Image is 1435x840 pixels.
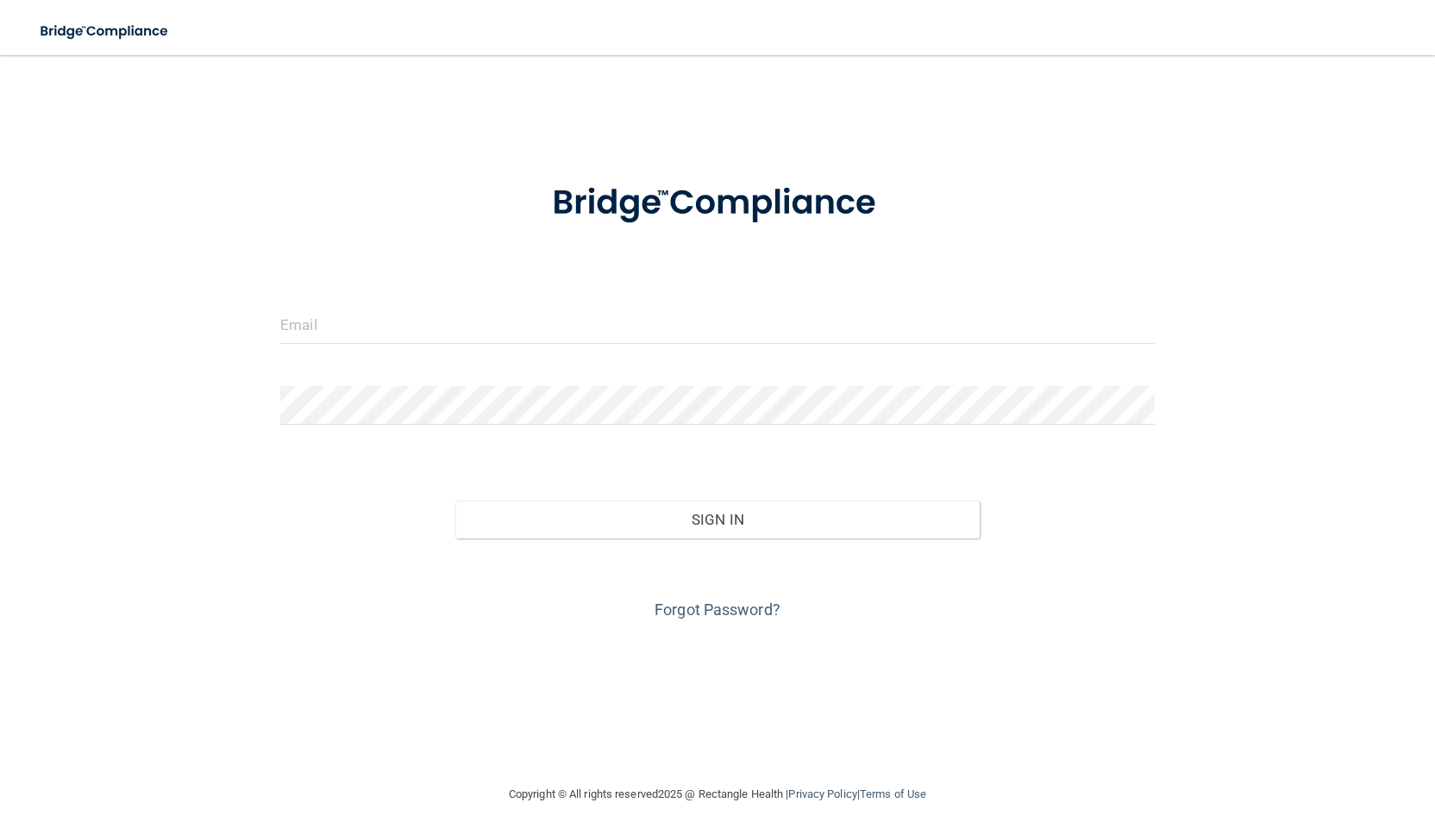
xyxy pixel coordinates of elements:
a: Forgot Password? [655,600,780,619]
button: Sign In [455,501,980,538]
a: Terms of Use [860,787,926,800]
div: Copyright © All rights reserved 2025 @ Rectangle Health | | [403,767,1032,822]
img: bridge_compliance_login_screen.278c3ca4.svg [26,14,185,49]
input: Email [280,305,1155,344]
img: bridge_compliance_login_screen.278c3ca4.svg [517,159,918,248]
a: Privacy Policy [788,787,856,800]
